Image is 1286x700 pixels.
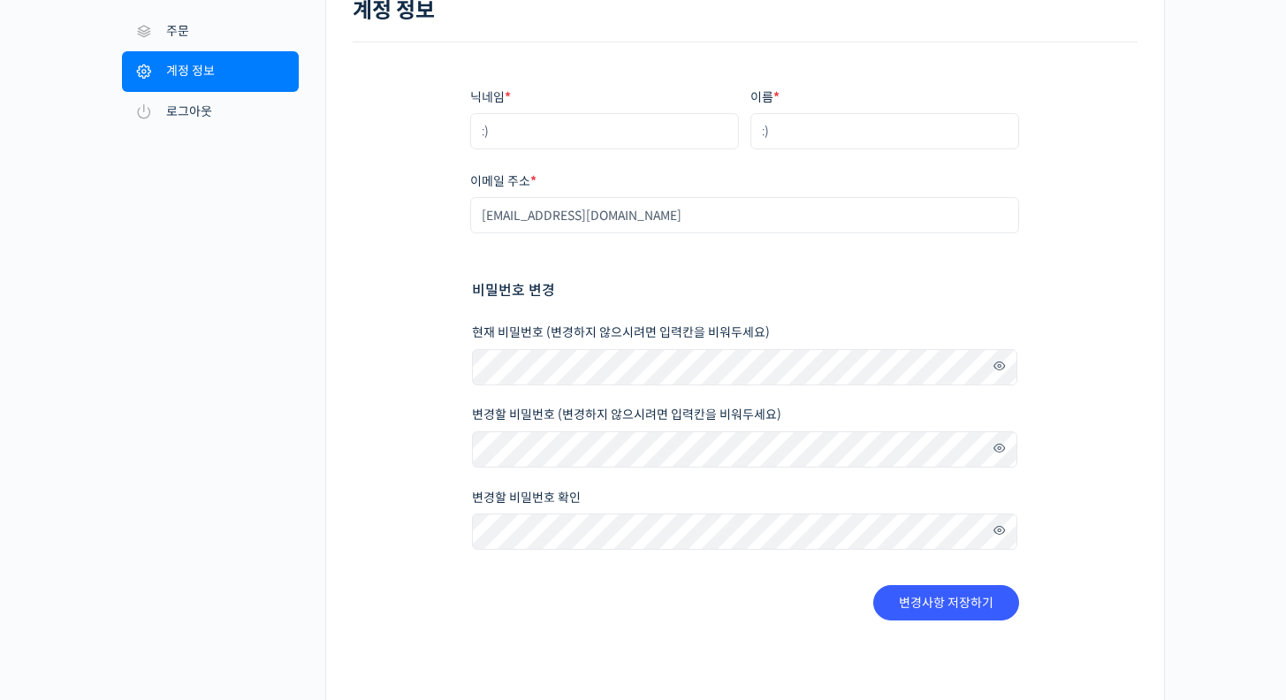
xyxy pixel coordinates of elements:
[750,91,1020,104] label: 이름
[472,326,1018,339] label: 현재 비밀번호 (변경하지 않으시려면 입력칸을 비워두세요)
[122,51,299,92] a: 계정 정보
[162,581,183,595] span: 대화
[470,91,740,104] label: 닉네임
[228,553,339,597] a: 설정
[273,580,294,594] span: 설정
[117,553,228,597] a: 대화
[750,113,1020,149] input: 이름
[470,175,1020,188] label: 이메일 주소
[472,491,1018,505] label: 변경할 비밀번호 확인
[470,113,740,149] input: 닉네임
[122,11,299,52] a: 주문
[5,553,117,597] a: 홈
[472,278,555,302] legend: 비밀번호 변경
[56,580,66,594] span: 홈
[122,92,299,133] a: 로그아웃
[472,408,1018,422] label: 변경할 비밀번호 (변경하지 않으시려면 입력칸을 비워두세요)
[873,585,1019,620] button: 변경사항 저장하기
[470,197,1020,233] input: 이메일 주소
